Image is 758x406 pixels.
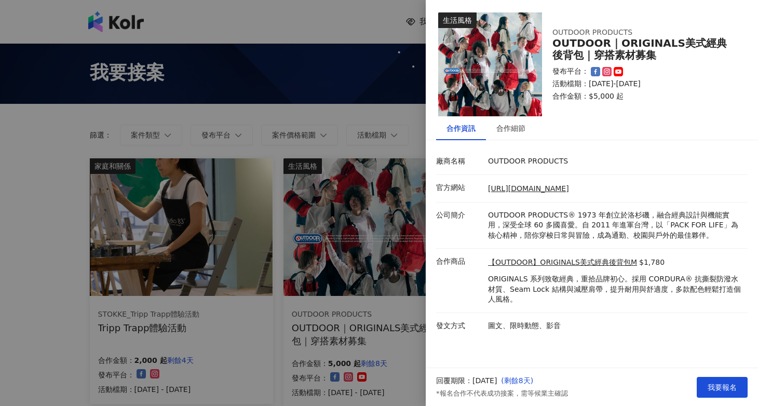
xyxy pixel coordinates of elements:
p: 官方網站 [436,183,483,193]
p: 活動檔期：[DATE]-[DATE] [552,79,735,89]
a: 【OUTDOOR】ORIGINALS美式經典後背包M [488,258,637,268]
img: 【OUTDOOR】ORIGINALS美式經典後背包M [438,12,542,116]
p: 圖文、限時動態、影音 [488,321,742,331]
div: 合作資訊 [446,123,476,134]
p: 發布平台： [552,66,589,77]
p: 公司簡介 [436,210,483,221]
p: 廠商名稱 [436,156,483,167]
div: OUTDOOR｜ORIGINALS美式經典後背包｜穿搭素材募集 [552,37,735,61]
p: 合作商品 [436,256,483,267]
p: OUTDOOR PRODUCTS [488,156,742,167]
p: *報名合作不代表成功接案，需等候業主確認 [436,389,568,398]
span: 我要報名 [708,383,737,391]
div: OUTDOOR PRODUCTS [552,28,719,38]
p: ORIGINALS 系列致敬經典，重拾品牌初心。採用 CORDURA® 抗撕裂防潑水材質、Seam Lock 結構與減壓肩帶，提升耐用與舒適度，多款配色輕鬆打造個人風格。 [488,274,742,305]
p: 回覆期限：[DATE] [436,376,497,386]
a: [URL][DOMAIN_NAME] [488,184,569,193]
p: ( 剩餘8天 ) [501,376,567,386]
p: 發文方式 [436,321,483,331]
div: 生活風格 [438,12,477,28]
p: OUTDOOR PRODUCTS® 1973 年創立於洛杉磯，融合經典設計與機能實用，深受全球 60 多國喜愛。自 2011 年進軍台灣，以「PACK FOR LIFE」為核心精神，陪你穿梭日常... [488,210,742,241]
p: 合作金額： $5,000 起 [552,91,735,102]
div: 合作細節 [496,123,525,134]
button: 我要報名 [697,377,748,398]
p: $1,780 [639,258,665,268]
